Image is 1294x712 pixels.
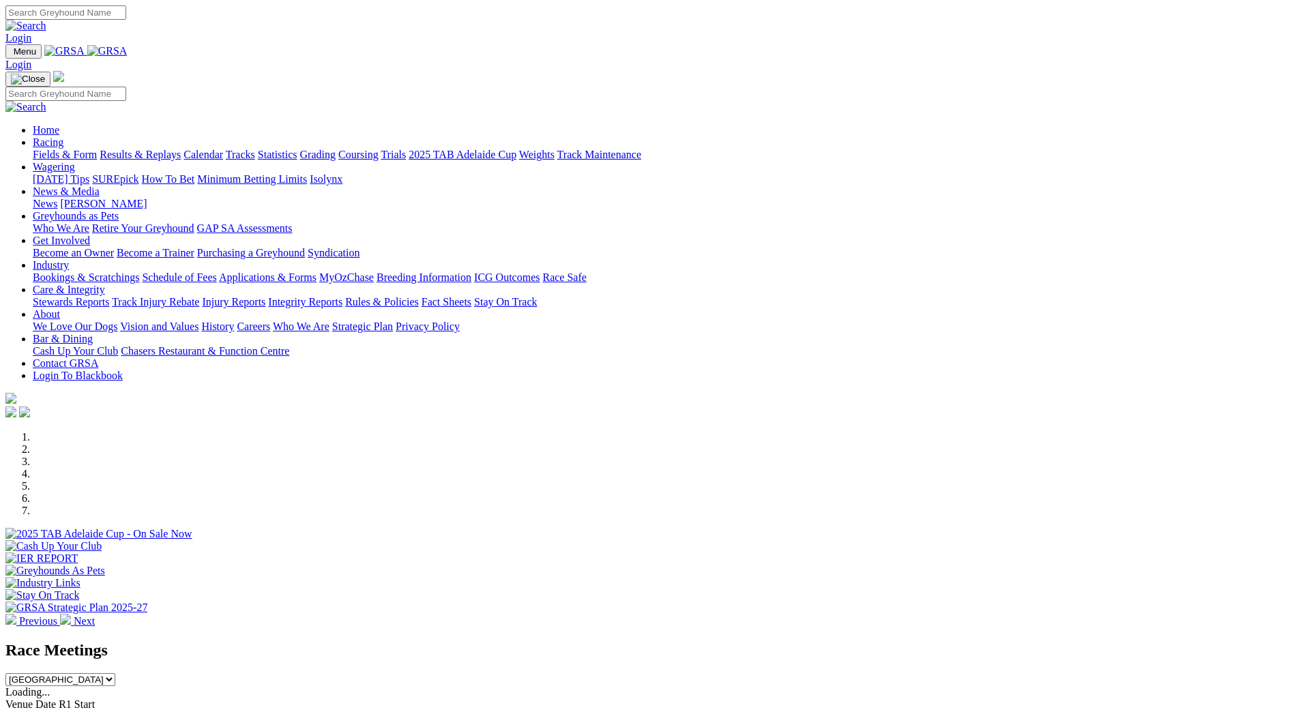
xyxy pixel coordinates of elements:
div: Greyhounds as Pets [33,222,1289,235]
a: News & Media [33,186,100,197]
img: facebook.svg [5,406,16,417]
a: We Love Our Dogs [33,321,117,332]
a: Fact Sheets [422,296,471,308]
span: Menu [14,46,36,57]
a: Wagering [33,161,75,173]
a: Isolynx [310,173,342,185]
a: SUREpick [92,173,138,185]
a: Greyhounds as Pets [33,210,119,222]
a: Login [5,59,31,70]
a: Who We Are [33,222,89,234]
a: Minimum Betting Limits [197,173,307,185]
img: Greyhounds As Pets [5,565,105,577]
img: Stay On Track [5,589,79,602]
a: Results & Replays [100,149,181,160]
a: Trials [381,149,406,160]
img: logo-grsa-white.png [53,71,64,82]
img: Industry Links [5,577,80,589]
div: Get Involved [33,247,1289,259]
div: Wagering [33,173,1289,186]
button: Toggle navigation [5,72,50,87]
div: News & Media [33,198,1289,210]
a: Privacy Policy [396,321,460,332]
a: Stewards Reports [33,296,109,308]
a: Rules & Policies [345,296,419,308]
a: MyOzChase [319,271,374,283]
a: Contact GRSA [33,357,98,369]
a: How To Bet [142,173,195,185]
img: logo-grsa-white.png [5,393,16,404]
div: About [33,321,1289,333]
a: Stay On Track [474,296,537,308]
input: Search [5,5,126,20]
img: GRSA [87,45,128,57]
a: Applications & Forms [219,271,317,283]
a: Injury Reports [202,296,265,308]
a: Strategic Plan [332,321,393,332]
img: chevron-left-pager-white.svg [5,614,16,625]
a: Syndication [308,247,359,258]
a: Racing [33,136,63,148]
span: Previous [19,615,57,627]
a: Login [5,32,31,44]
img: twitter.svg [19,406,30,417]
a: Who We Are [273,321,329,332]
a: Fields & Form [33,149,97,160]
span: Next [74,615,95,627]
img: GRSA Strategic Plan 2025-27 [5,602,147,614]
a: Statistics [258,149,297,160]
a: Vision and Values [120,321,198,332]
a: Track Injury Rebate [112,296,199,308]
a: Chasers Restaurant & Function Centre [121,345,289,357]
a: [PERSON_NAME] [60,198,147,209]
h2: Race Meetings [5,641,1289,659]
a: News [33,198,57,209]
a: Bar & Dining [33,333,93,344]
div: Racing [33,149,1289,161]
input: Search [5,87,126,101]
a: Integrity Reports [268,296,342,308]
a: Breeding Information [377,271,471,283]
span: R1 Start [59,698,95,710]
a: Schedule of Fees [142,271,216,283]
a: Industry [33,259,69,271]
a: Home [33,124,59,136]
a: Become an Owner [33,247,114,258]
img: Search [5,20,46,32]
span: Date [35,698,56,710]
a: Get Involved [33,235,90,246]
a: Track Maintenance [557,149,641,160]
a: Tracks [226,149,255,160]
a: 2025 TAB Adelaide Cup [409,149,516,160]
a: Grading [300,149,336,160]
div: Care & Integrity [33,296,1289,308]
span: Loading... [5,686,50,698]
div: Industry [33,271,1289,284]
a: History [201,321,234,332]
a: Coursing [338,149,379,160]
a: Race Safe [542,271,586,283]
div: Bar & Dining [33,345,1289,357]
a: Calendar [183,149,223,160]
img: IER REPORT [5,552,78,565]
img: Close [11,74,45,85]
a: GAP SA Assessments [197,222,293,234]
a: About [33,308,60,320]
img: chevron-right-pager-white.svg [60,614,71,625]
button: Toggle navigation [5,44,42,59]
img: 2025 TAB Adelaide Cup - On Sale Now [5,528,192,540]
a: Previous [5,615,60,627]
a: Retire Your Greyhound [92,222,194,234]
a: ICG Outcomes [474,271,540,283]
img: GRSA [44,45,85,57]
a: Careers [237,321,270,332]
a: [DATE] Tips [33,173,89,185]
img: Search [5,101,46,113]
a: Next [60,615,95,627]
a: Cash Up Your Club [33,345,118,357]
a: Weights [519,149,555,160]
a: Care & Integrity [33,284,105,295]
a: Purchasing a Greyhound [197,247,305,258]
a: Login To Blackbook [33,370,123,381]
span: Venue [5,698,33,710]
